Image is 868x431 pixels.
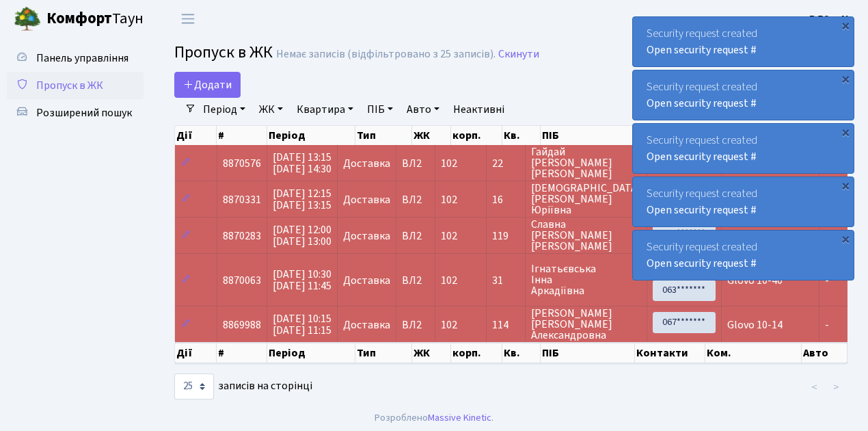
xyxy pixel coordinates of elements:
th: Дії [175,126,217,145]
th: ПІБ [541,126,634,145]
span: Розширений пошук [36,105,132,120]
span: [PERSON_NAME] [PERSON_NAME] Александровна [531,308,641,341]
span: [DATE] 12:00 [DATE] 13:00 [273,222,331,249]
span: ВЛ2 [402,158,429,169]
div: Security request created [633,124,854,173]
div: Розроблено . [375,410,493,426]
span: [DATE] 10:15 [DATE] 11:15 [273,311,331,338]
a: Панель управління [7,44,144,72]
span: Доставка [343,231,390,241]
th: Ком. [705,343,801,363]
span: 119 [492,231,519,241]
span: 102 [441,317,457,332]
th: ЖК [412,126,451,145]
th: ЖК [412,343,451,363]
span: 31 [492,275,519,286]
th: корп. [451,343,502,363]
span: [DATE] 13:15 [DATE] 14:30 [273,150,331,177]
span: ВЛ2 [402,194,429,205]
a: Open security request # [647,149,757,164]
span: 114 [492,319,519,330]
th: Кв. [502,126,541,145]
b: Комфорт [46,8,112,29]
span: Доставка [343,158,390,169]
span: 8870063 [223,273,261,288]
a: ПІБ [362,98,398,121]
span: - [825,317,829,332]
button: Переключити навігацію [171,8,205,30]
span: Додати [183,77,232,92]
b: ВЛ2 -. К. [809,12,852,27]
div: Security request created [633,17,854,66]
th: Авто [802,343,848,363]
span: 16 [492,194,519,205]
div: × [839,179,852,192]
a: Додати [174,72,241,98]
span: Доставка [343,275,390,286]
th: корп. [451,126,502,145]
th: Період [267,126,355,145]
div: × [839,72,852,86]
a: Період [198,98,251,121]
span: ВЛ2 [402,319,429,330]
div: Security request created [633,70,854,120]
div: Немає записів (відфільтровано з 25 записів). [276,48,496,61]
span: 8869988 [223,317,261,332]
span: Пропуск в ЖК [36,78,103,93]
a: Неактивні [448,98,510,121]
span: ВЛ2 [402,275,429,286]
th: Тип [355,343,412,363]
span: 8870576 [223,156,261,171]
span: 102 [441,156,457,171]
span: Таун [46,8,144,31]
a: Massive Kinetic [428,410,491,425]
a: ВЛ2 -. К. [809,11,852,27]
span: [DATE] 12:15 [DATE] 13:15 [273,186,331,213]
div: × [839,18,852,32]
div: Security request created [633,231,854,280]
span: [DATE] 10:30 [DATE] 11:45 [273,267,331,293]
a: Open security request # [647,42,757,57]
a: Open security request # [647,203,757,218]
th: ПІБ [541,343,634,363]
span: 102 [441,273,457,288]
span: Glovo 10-14 [727,317,783,332]
a: Open security request # [647,256,757,271]
span: 102 [441,228,457,244]
div: × [839,232,852,246]
a: Авто [401,98,445,121]
span: Панель управління [36,51,128,66]
th: Контакти [635,343,706,363]
a: ЖК [254,98,288,121]
select: записів на сторінці [174,374,214,400]
span: Пропуск в ЖК [174,40,273,64]
span: Доставка [343,194,390,205]
label: записів на сторінці [174,374,312,400]
a: Розширений пошук [7,99,144,127]
span: Ігнатьєвська Інна Аркадіївна [531,263,641,296]
th: Кв. [502,343,541,363]
span: [DEMOGRAPHIC_DATA] [PERSON_NAME] Юріївна [531,183,641,215]
div: × [839,125,852,139]
span: 8870283 [223,228,261,244]
th: Період [267,343,355,363]
span: 22 [492,158,519,169]
span: ВЛ2 [402,231,429,241]
span: Доставка [343,319,390,330]
span: Славна [PERSON_NAME] [PERSON_NAME] [531,219,641,252]
img: logo.png [14,5,41,33]
th: # [217,343,267,363]
th: Дії [175,343,217,363]
th: # [217,126,267,145]
span: 8870331 [223,192,261,207]
span: 102 [441,192,457,207]
a: Пропуск в ЖК [7,72,144,99]
span: Гайдай [PERSON_NAME] [PERSON_NAME] [531,146,641,179]
div: Security request created [633,177,854,226]
a: Квартира [291,98,359,121]
a: Скинути [498,48,539,61]
a: Open security request # [647,96,757,111]
th: Тип [355,126,412,145]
